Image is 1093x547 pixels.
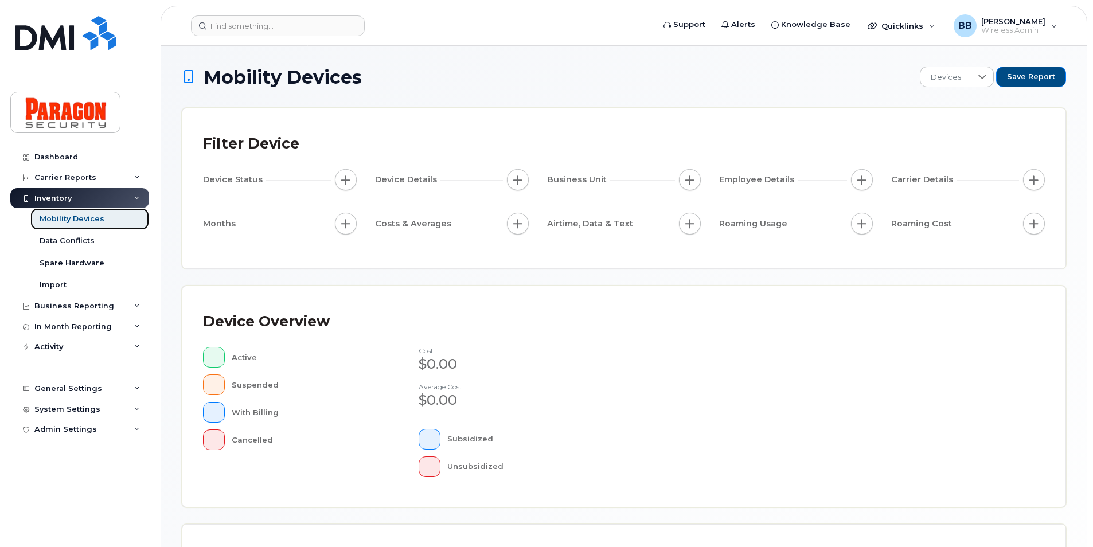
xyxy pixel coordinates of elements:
[891,218,955,230] span: Roaming Cost
[447,429,597,450] div: Subsidized
[920,67,971,88] span: Devices
[375,218,455,230] span: Costs & Averages
[419,383,596,390] h4: Average cost
[719,174,798,186] span: Employee Details
[891,174,957,186] span: Carrier Details
[719,218,791,230] span: Roaming Usage
[232,402,382,423] div: With Billing
[996,67,1066,87] button: Save Report
[447,456,597,477] div: Unsubsidized
[204,67,362,87] span: Mobility Devices
[232,429,382,450] div: Cancelled
[419,390,596,410] div: $0.00
[232,347,382,368] div: Active
[419,347,596,354] h4: cost
[547,174,610,186] span: Business Unit
[419,354,596,374] div: $0.00
[203,129,299,159] div: Filter Device
[1007,72,1055,82] span: Save Report
[547,218,637,230] span: Airtime, Data & Text
[203,174,266,186] span: Device Status
[375,174,440,186] span: Device Details
[203,307,330,337] div: Device Overview
[203,218,239,230] span: Months
[232,374,382,395] div: Suspended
